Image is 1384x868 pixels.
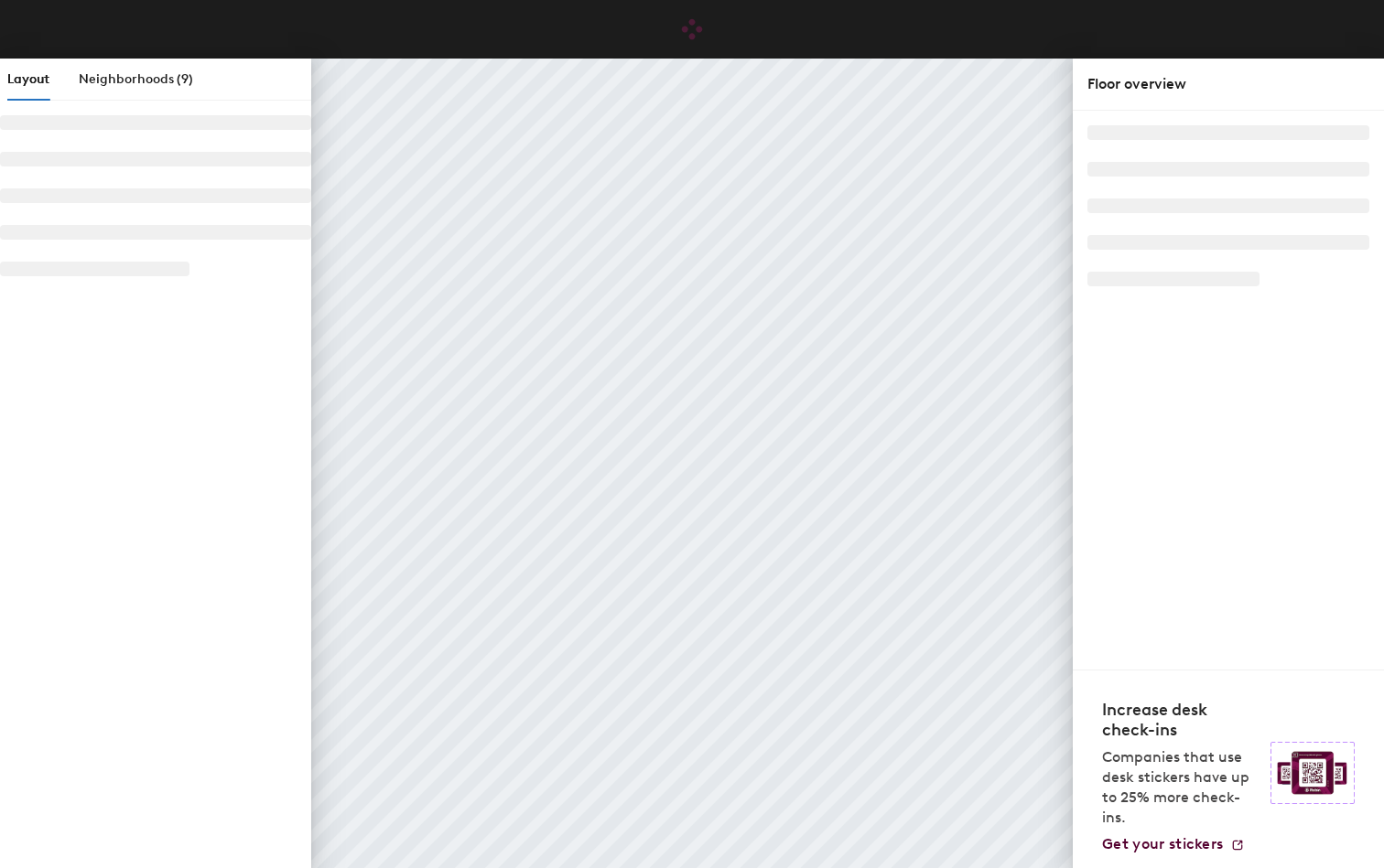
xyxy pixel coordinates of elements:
[1087,73,1369,95] div: Floor overview
[1102,747,1260,828] p: Companies that use desk stickers have up to 25% more check-ins.
[79,71,193,87] span: Neighborhoods (9)
[1270,742,1355,804] img: Sticker logo
[1102,700,1260,740] h4: Increase desk check-ins
[7,71,49,87] span: Layout
[1102,835,1245,853] a: Get your stickers
[1102,835,1223,852] span: Get your stickers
